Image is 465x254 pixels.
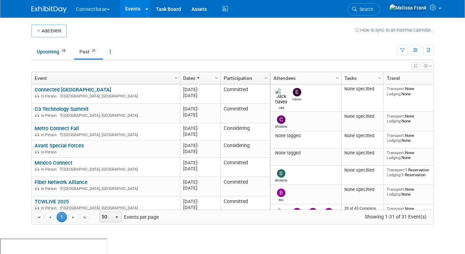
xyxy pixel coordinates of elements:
[183,160,217,166] div: [DATE]
[291,96,303,101] div: Edison Smith-Stubbs
[275,178,288,182] div: Stephanie Bird
[344,114,381,119] div: None specified
[56,212,67,222] span: 1
[35,206,39,209] img: In-Person Event
[183,106,217,112] div: [DATE]
[35,185,177,191] div: [GEOGRAPHIC_DATA], [GEOGRAPHIC_DATA]
[80,212,90,222] a: Go to the last page
[35,198,69,205] a: TCWLIVE 2025
[173,75,179,81] span: Column Settings
[45,212,55,222] a: Go to the previous page
[387,206,437,216] div: None None
[198,143,199,148] span: -
[41,206,59,210] span: In-Person
[91,212,166,222] span: Events per page
[275,197,288,202] div: Ben Edmond
[35,72,175,84] a: Event
[183,179,217,185] div: [DATE]
[273,150,339,156] div: None tagged
[325,208,333,216] img: Brian Maggiacomo
[41,150,59,154] span: In-Person
[344,206,381,211] div: 39 of 45 Complete
[35,142,84,149] a: Avant Special Forces
[183,166,217,172] div: [DATE]
[35,132,177,138] div: [GEOGRAPHIC_DATA], [GEOGRAPHIC_DATA]
[387,138,401,143] span: Lodging:
[277,115,285,124] img: Carmine Caporelli
[387,150,405,155] span: Transport:
[34,212,44,222] a: Go to the first page
[41,94,59,99] span: In-Person
[387,172,401,177] span: Lodging:
[389,4,427,12] img: Melissa Frank
[31,25,67,37] button: Add Event
[275,105,288,109] div: Jack Davey
[387,155,401,160] span: Lodging:
[376,72,384,83] a: Column Settings
[275,124,288,128] div: Carmine Caporelli
[344,86,381,92] div: None specified
[183,72,216,84] a: Dates
[293,208,301,216] img: Ben Edmond
[387,114,405,119] span: Transport:
[221,84,270,104] td: Committed
[387,133,405,138] span: Transport:
[263,75,269,81] span: Column Settings
[35,125,79,132] a: Metro Connect Fall
[221,104,270,123] td: Committed
[344,150,381,156] div: None specified
[35,113,39,117] img: In-Person Event
[35,133,39,136] img: In-Person Event
[31,6,67,13] img: ExhibitDay
[277,169,285,178] img: Stephanie Bird
[221,123,270,140] td: Considering
[183,87,217,93] div: [DATE]
[35,93,177,99] div: [GEOGRAPHIC_DATA], [GEOGRAPHIC_DATA]
[35,112,177,118] div: [GEOGRAPHIC_DATA], [GEOGRAPHIC_DATA]
[344,167,381,173] div: None specified
[35,94,39,97] img: In-Person Event
[214,75,219,81] span: Column Settings
[387,192,401,197] span: Lodging:
[275,88,288,105] img: Jack Davey
[387,133,437,143] div: None None
[377,75,382,81] span: Column Settings
[68,212,79,222] a: Go to the next page
[387,86,405,91] span: Transport:
[387,167,437,178] div: 1 Reservation 1 Reservation
[275,208,291,225] img: Melissa Frank
[277,189,285,197] img: Ben Edmond
[90,48,98,53] span: 31
[221,158,270,177] td: Committed
[183,112,217,118] div: [DATE]
[344,187,381,192] div: None specified
[41,186,59,191] span: In-Person
[387,187,405,192] span: Transport:
[60,48,67,53] span: 18
[183,204,217,210] div: [DATE]
[47,215,53,220] span: Go to the previous page
[35,166,177,172] div: [GEOGRAPHIC_DATA], [GEOGRAPHIC_DATA]
[309,208,317,216] img: Brian Duffner
[41,167,59,172] span: In-Person
[344,72,379,84] a: Tasks
[344,133,381,139] div: None specified
[183,142,217,148] div: [DATE]
[35,186,39,190] img: In-Person Event
[293,88,301,96] img: Edison Smith-Stubbs
[221,140,270,158] td: Considering
[358,212,433,222] span: Showing 1-31 of 31 Event(s)
[71,215,76,220] span: Go to the next page
[183,131,217,137] div: [DATE]
[387,114,437,124] div: None None
[35,205,177,211] div: [GEOGRAPHIC_DATA], [GEOGRAPHIC_DATA]
[198,87,199,92] span: -
[35,106,89,112] a: C3 Technology Summit
[273,133,339,139] div: None tagged
[173,72,180,83] a: Column Settings
[35,150,39,153] img: In-Person Event
[224,72,265,84] a: Participation
[387,119,401,123] span: Lodging:
[387,72,435,84] a: Travel
[114,215,120,220] span: select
